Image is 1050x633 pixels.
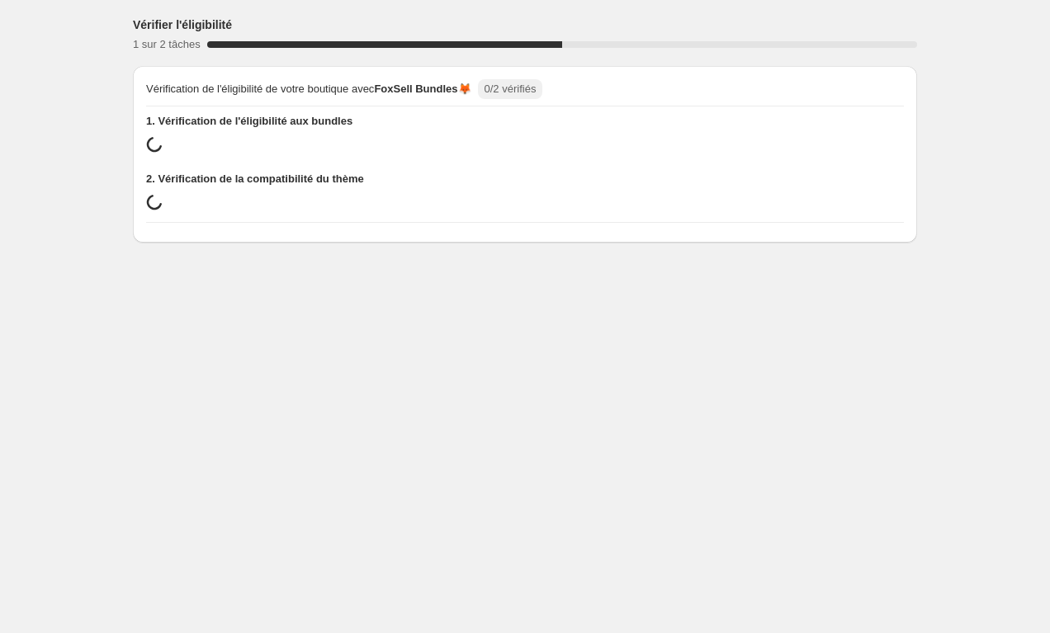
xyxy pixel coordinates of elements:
[133,17,232,33] h3: Vérifier l'éligibilité
[146,171,904,187] span: 2. Vérification de la compatibilité du thème
[146,81,471,97] span: Vérification de l'éligibilité de votre boutique avec 🦊
[374,83,457,95] span: FoxSell Bundles
[485,83,537,95] span: 0/2 vérifiés
[146,113,904,130] span: 1. Vérification de l'éligibilité aux bundles
[133,38,201,50] span: 1 sur 2 tâches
